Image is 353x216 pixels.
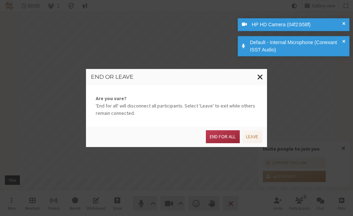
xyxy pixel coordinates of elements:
h3: End or leave [91,74,262,80]
div: HP HD Camera (04f2:b58f) [249,21,345,28]
div: Default - Internal Microphone (Conexant ISST Audio) [247,39,345,54]
strong: Are you sure? [96,95,257,102]
button: End for all [206,130,239,143]
div: 'End for all' will disconnect all participants. Select 'Leave' to exit while others remain connec... [86,85,267,127]
button: Leave [242,130,262,143]
button: Close modal [253,69,267,85]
